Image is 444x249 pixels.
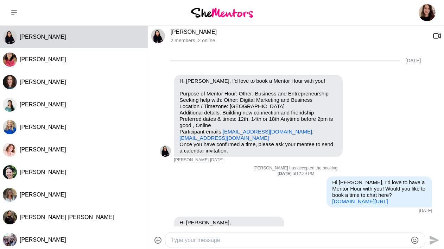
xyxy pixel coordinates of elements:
[179,219,279,238] p: Hi [PERSON_NAME], Just booked the slot for [DATE] 11.30 am. Looking forward
[332,179,426,205] p: Hi [PERSON_NAME], I'd love to have a Mentor Hour with you! Would you like to book a time to chat ...
[419,4,436,21] img: Ali Adey
[160,166,432,171] p: [PERSON_NAME] has accepted the booking.
[191,8,253,17] img: She Mentors Logo
[171,236,407,244] textarea: Type your message
[3,30,17,44] div: Kanak Kiran
[3,165,17,179] div: Roselynn Unson
[174,157,209,163] span: [PERSON_NAME]
[20,101,66,107] span: [PERSON_NAME]
[20,147,66,152] span: [PERSON_NAME]
[278,171,293,176] strong: [DATE]
[3,165,17,179] img: R
[20,56,66,62] span: [PERSON_NAME]
[3,75,17,89] img: J
[3,210,17,224] img: E
[3,120,17,134] img: C
[151,29,165,43] img: K
[160,145,171,157] div: Kanak Kiran
[210,157,223,163] time: 2025-08-01T02:01:21.966Z
[179,91,337,141] p: Purpose of Mentor Hour: Other: Business and Entrepreneurship Seeking help with: Other: Digital Ma...
[332,198,388,204] a: [DOMAIN_NAME][URL]
[20,124,66,130] span: [PERSON_NAME]
[3,143,17,157] img: A
[419,208,432,214] time: 2025-08-01T02:29:30.861Z
[160,145,171,157] img: K
[3,120,17,134] div: Charmaine Turner
[20,34,66,40] span: [PERSON_NAME]
[425,232,441,248] button: Send
[3,233,17,247] img: I
[3,30,17,44] img: K
[20,79,66,85] span: [PERSON_NAME]
[3,75,17,89] div: Julia Ridout
[3,210,17,224] div: Evelyn Lopez Delon
[3,52,17,67] div: Rosemary Manzini
[3,143,17,157] div: Amanda Greenman
[160,171,432,177] div: at 12:29 PM
[3,188,17,202] div: Alicia Visser
[20,214,114,220] span: [PERSON_NAME] [PERSON_NAME]
[3,233,17,247] div: Irene
[223,129,312,135] a: [EMAIL_ADDRESS][DOMAIN_NAME]
[179,135,269,141] a: [EMAIL_ADDRESS][DOMAIN_NAME]
[20,237,66,243] span: [PERSON_NAME]
[179,141,337,154] p: Once you have confirmed a time, please ask your mentee to send a calendar invitation.
[3,98,17,112] div: Grace K
[171,38,427,44] p: 2 members , 2 online
[411,236,419,244] button: Emoji picker
[405,58,421,64] div: [DATE]
[20,192,66,198] span: [PERSON_NAME]
[20,169,66,175] span: [PERSON_NAME]
[3,98,17,112] img: G
[171,29,217,35] a: [PERSON_NAME]
[3,188,17,202] img: A
[179,78,337,84] p: Hi [PERSON_NAME], I'd love to book a Mentor Hour with you!
[3,52,17,67] img: R
[151,29,165,43] div: Kanak Kiran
